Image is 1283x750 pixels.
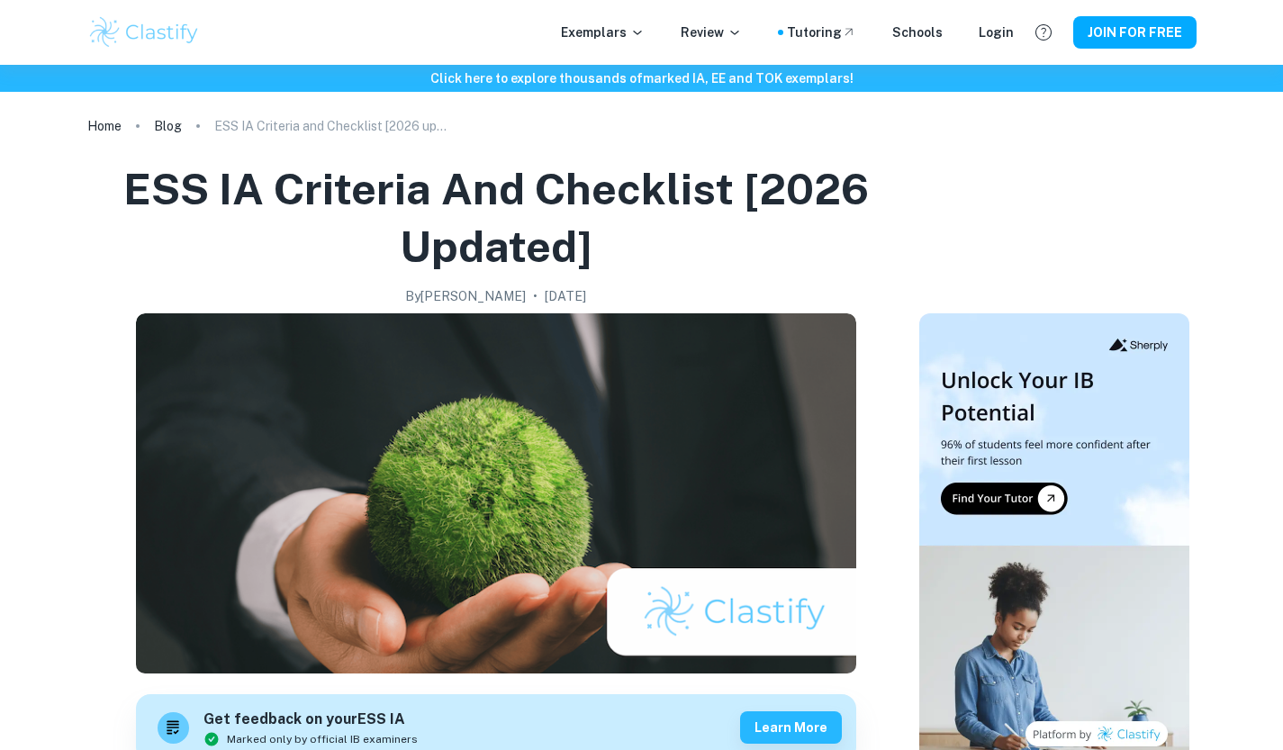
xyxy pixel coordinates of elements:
p: Exemplars [561,23,645,42]
a: Home [87,113,122,139]
h6: Click here to explore thousands of marked IA, EE and TOK exemplars ! [4,68,1279,88]
p: ESS IA Criteria and Checklist [2026 updated] [214,116,448,136]
span: Marked only by official IB examiners [227,731,418,747]
h2: By [PERSON_NAME] [405,286,526,306]
a: Schools [892,23,943,42]
button: Learn more [740,711,842,744]
p: • [533,286,538,306]
h2: [DATE] [545,286,586,306]
p: Review [681,23,742,42]
a: Tutoring [787,23,856,42]
button: Help and Feedback [1028,17,1059,48]
h1: ESS IA Criteria and Checklist [2026 updated] [95,160,898,276]
img: ESS IA Criteria and Checklist [2026 updated] cover image [136,313,856,673]
img: Clastify logo [87,14,202,50]
h6: Get feedback on your ESS IA [203,709,418,731]
a: Blog [154,113,182,139]
a: Login [979,23,1014,42]
button: JOIN FOR FREE [1073,16,1197,49]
